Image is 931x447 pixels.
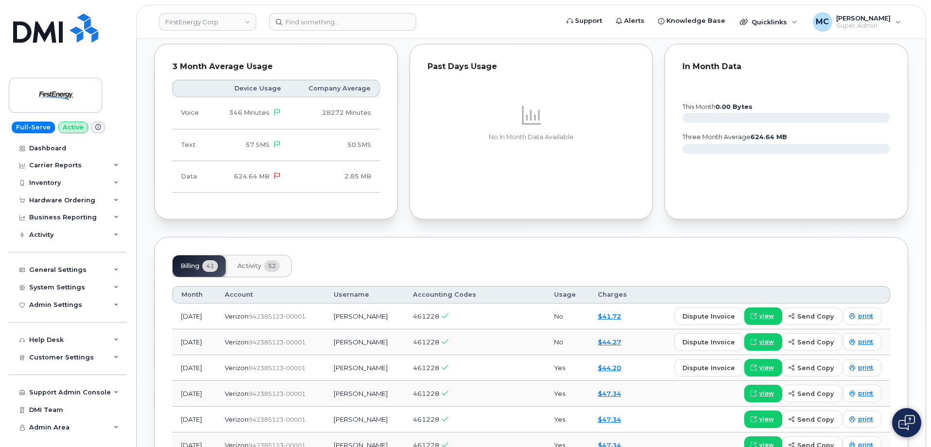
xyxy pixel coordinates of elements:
[598,415,621,423] a: $47.34
[428,133,635,142] p: No In Month Data Available
[858,338,873,346] span: print
[666,16,725,26] span: Knowledge Base
[843,333,881,351] a: print
[858,363,873,372] span: print
[843,385,881,402] a: print
[413,415,439,423] span: 461228
[225,415,249,423] span: Verizon
[212,80,290,97] th: Device Usage
[172,407,216,432] td: [DATE]
[269,13,416,31] input: Find something...
[325,407,404,432] td: [PERSON_NAME]
[172,381,216,407] td: [DATE]
[843,411,881,428] a: print
[325,355,404,381] td: [PERSON_NAME]
[759,312,774,321] span: view
[325,286,404,304] th: Username
[782,333,842,351] button: send copy
[290,129,380,161] td: 50 SMS
[172,129,212,161] td: Text
[237,262,261,270] span: Activity
[836,22,891,30] span: Super Admin
[682,62,890,72] div: In Month Data
[249,390,305,397] span: 942385123-00001
[545,304,589,329] td: No
[682,103,752,110] text: this month
[545,286,589,304] th: Usage
[782,359,842,376] button: send copy
[782,411,842,428] button: send copy
[797,363,834,373] span: send copy
[682,133,787,141] text: three month average
[545,329,589,355] td: No
[682,363,735,373] span: dispute invoice
[413,338,439,346] span: 461228
[172,97,212,129] td: Voice
[759,338,774,346] span: view
[674,333,743,351] button: dispute invoice
[290,161,380,193] td: 2.85 MB
[290,97,380,129] td: 28272 Minutes
[172,62,380,72] div: 3 Month Average Usage
[674,307,743,325] button: dispute invoice
[264,260,280,272] span: 52
[598,364,621,372] a: $44.20
[744,359,782,376] a: view
[744,411,782,428] a: view
[325,381,404,407] td: [PERSON_NAME]
[159,13,256,31] a: FirstEnergy Corp
[172,355,216,381] td: [DATE]
[172,329,216,355] td: [DATE]
[651,11,732,31] a: Knowledge Base
[744,385,782,402] a: view
[216,286,325,304] th: Account
[249,313,305,320] span: 942385123-00001
[858,389,873,398] span: print
[249,364,305,372] span: 942385123-00001
[428,62,635,72] div: Past Days Usage
[759,389,774,398] span: view
[545,381,589,407] td: Yes
[682,338,735,347] span: dispute invoice
[325,329,404,355] td: [PERSON_NAME]
[404,286,545,304] th: Accounting Codes
[609,11,651,31] a: Alerts
[751,133,787,141] tspan: 624.64 MB
[733,12,804,32] div: Quicklinks
[290,80,380,97] th: Company Average
[797,415,834,424] span: send copy
[598,338,621,346] a: $44.27
[225,364,249,372] span: Verizon
[172,304,216,329] td: [DATE]
[246,141,269,148] span: 57 SMS
[797,389,834,398] span: send copy
[575,16,602,26] span: Support
[225,390,249,397] span: Verizon
[545,407,589,432] td: Yes
[744,333,782,351] a: view
[797,312,834,321] span: send copy
[249,416,305,423] span: 942385123-00001
[843,307,881,325] a: print
[797,338,834,347] span: send copy
[249,339,305,346] span: 942385123-00001
[325,304,404,329] td: [PERSON_NAME]
[598,312,621,320] a: $41.72
[836,14,891,22] span: [PERSON_NAME]
[172,286,216,304] th: Month
[560,11,609,31] a: Support
[843,359,881,376] a: print
[229,109,269,116] span: 346 Minutes
[172,161,212,193] td: Data
[858,312,873,321] span: print
[752,18,787,26] span: Quicklinks
[744,307,782,325] a: view
[816,16,829,28] span: MC
[413,364,439,372] span: 461228
[413,390,439,397] span: 461228
[674,359,743,376] button: dispute invoice
[759,363,774,372] span: view
[589,286,641,304] th: Charges
[782,307,842,325] button: send copy
[898,415,915,430] img: Open chat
